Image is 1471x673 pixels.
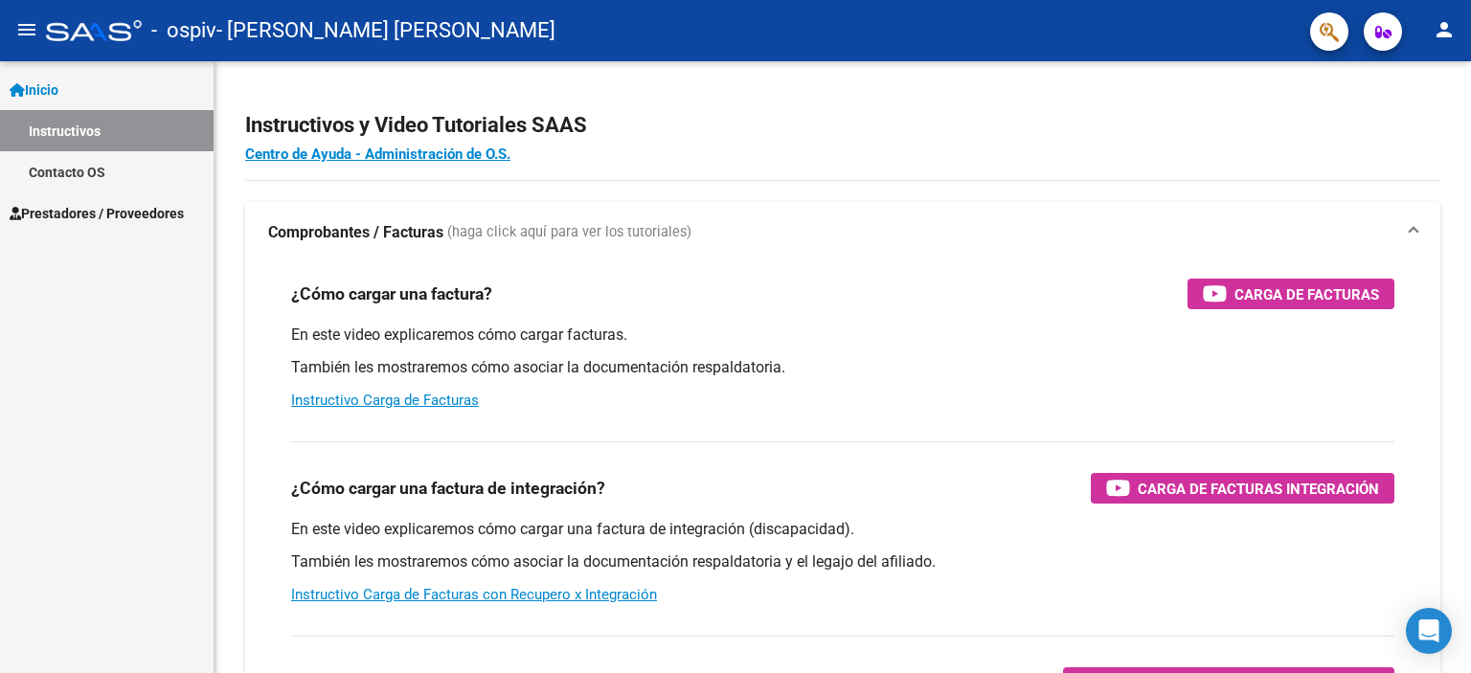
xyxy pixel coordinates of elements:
[245,146,510,163] a: Centro de Ayuda - Administración de O.S.
[1188,279,1394,309] button: Carga de Facturas
[1406,608,1452,654] div: Open Intercom Messenger
[10,203,184,224] span: Prestadores / Proveedores
[291,586,657,603] a: Instructivo Carga de Facturas con Recupero x Integración
[1433,18,1456,41] mat-icon: person
[268,222,443,243] strong: Comprobantes / Facturas
[1091,473,1394,504] button: Carga de Facturas Integración
[291,519,1394,540] p: En este video explicaremos cómo cargar una factura de integración (discapacidad).
[291,325,1394,346] p: En este video explicaremos cómo cargar facturas.
[291,551,1394,572] p: También les mostraremos cómo asociar la documentación respaldatoria y el legajo del afiliado.
[245,107,1440,144] h2: Instructivos y Video Tutoriales SAAS
[245,202,1440,263] mat-expansion-panel-header: Comprobantes / Facturas (haga click aquí para ver los tutoriales)
[291,392,479,409] a: Instructivo Carga de Facturas
[291,280,492,307] h3: ¿Cómo cargar una factura?
[216,10,555,52] span: - [PERSON_NAME] [PERSON_NAME]
[447,222,691,243] span: (haga click aquí para ver los tutoriales)
[10,79,58,101] span: Inicio
[291,357,1394,378] p: También les mostraremos cómo asociar la documentación respaldatoria.
[1234,282,1379,306] span: Carga de Facturas
[151,10,216,52] span: - ospiv
[291,475,605,502] h3: ¿Cómo cargar una factura de integración?
[15,18,38,41] mat-icon: menu
[1138,477,1379,501] span: Carga de Facturas Integración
